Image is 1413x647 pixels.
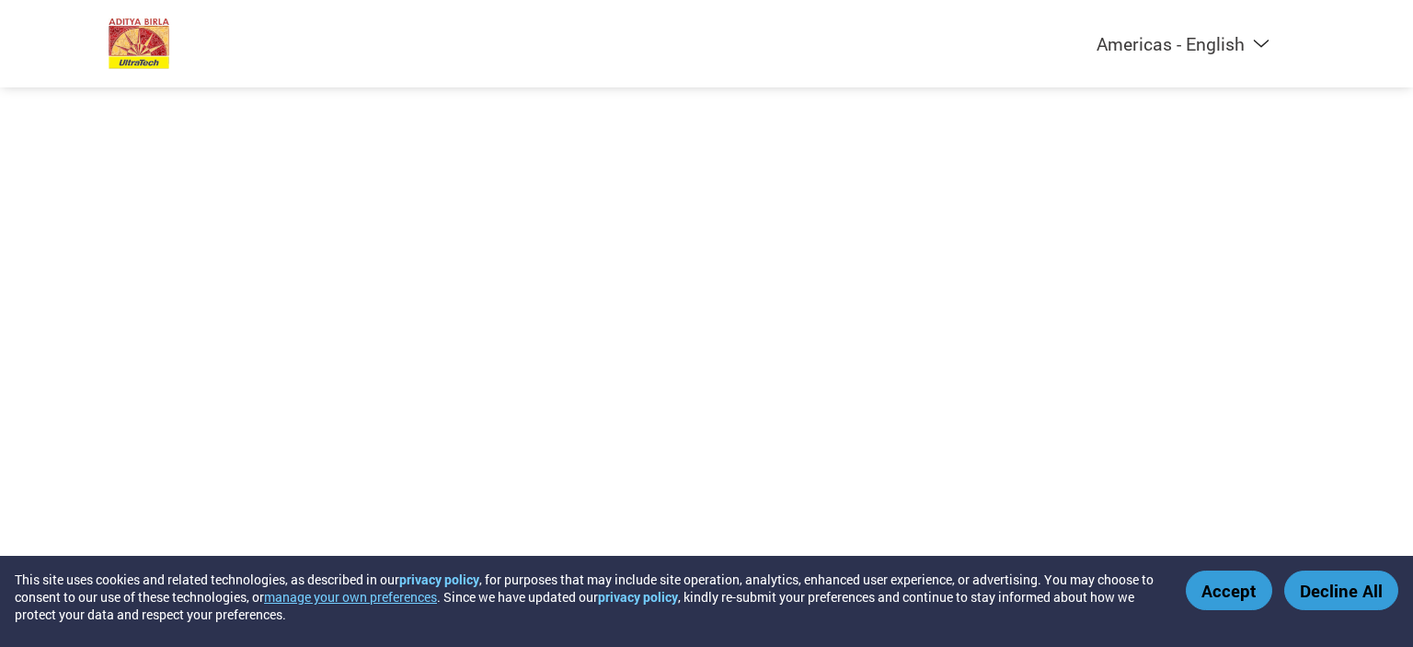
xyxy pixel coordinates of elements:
[1284,571,1398,610] button: Decline All
[109,18,169,69] img: UltraTech
[399,571,479,588] a: privacy policy
[598,588,678,606] a: privacy policy
[15,571,1159,623] div: This site uses cookies and related technologies, as described in our , for purposes that may incl...
[1186,571,1272,610] button: Accept
[264,588,437,606] button: manage your own preferences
